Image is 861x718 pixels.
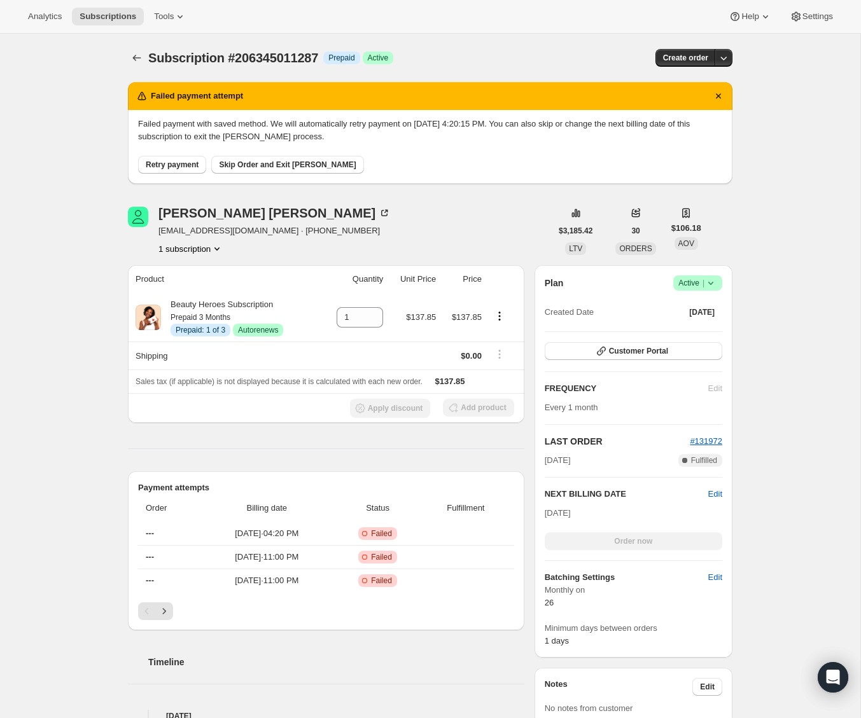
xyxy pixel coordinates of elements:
[158,242,223,255] button: Product actions
[545,584,722,597] span: Monthly on
[20,8,69,25] button: Analytics
[440,265,486,293] th: Price
[338,502,417,514] span: Status
[204,502,331,514] span: Billing date
[671,222,701,235] span: $106.18
[368,53,389,63] span: Active
[80,11,136,22] span: Subscriptions
[721,8,779,25] button: Help
[545,277,564,289] h2: Plan
[406,312,436,322] span: $137.85
[371,576,392,586] span: Failed
[158,207,391,219] div: [PERSON_NAME] [PERSON_NAME]
[138,602,514,620] nav: Pagination
[818,662,848,693] div: Open Intercom Messenger
[425,502,507,514] span: Fulfillment
[545,342,722,360] button: Customer Portal
[28,11,62,22] span: Analytics
[545,622,722,635] span: Minimum days between orders
[371,528,392,539] span: Failed
[238,325,278,335] span: Autorenews
[703,278,704,288] span: |
[148,656,524,668] h2: Timeline
[138,118,722,143] p: Failed payment with saved method. We will automatically retry payment on [DATE] 4:20:15 PM. You c...
[619,244,652,253] span: ORDERS
[545,488,708,501] h2: NEXT BILLING DATE
[545,403,598,412] span: Every 1 month
[545,382,708,395] h2: FREQUENCY
[663,53,708,63] span: Create order
[128,342,321,369] th: Shipping
[678,239,694,248] span: AOV
[204,527,331,540] span: [DATE] · 04:20 PM
[708,488,722,501] button: Edit
[545,306,594,319] span: Created Date
[138,494,200,522] th: Order
[782,8,841,25] button: Settings
[328,53,354,63] span: Prepaid
[708,571,722,584] span: Edit
[158,224,391,237] span: [EMAIL_ADDRESS][DOMAIN_NAME] · [PHONE_NUMBER]
[161,298,283,336] div: Beauty Heroes Subscription
[545,703,633,713] span: No notes from customer
[128,265,321,293] th: Product
[219,160,356,170] span: Skip Order and Exit [PERSON_NAME]
[700,682,715,692] span: Edit
[146,528,154,538] span: ---
[569,244,582,253] span: LTV
[204,574,331,587] span: [DATE] · 11:00 PM
[204,551,331,563] span: [DATE] · 11:00 PM
[545,636,569,646] span: 1 days
[624,222,647,240] button: 30
[551,222,600,240] button: $3,185.42
[176,325,225,335] span: Prepaid: 1 of 3
[631,226,640,236] span: 30
[387,265,440,293] th: Unit Price
[146,8,194,25] button: Tools
[72,8,144,25] button: Subscriptions
[435,376,465,386] span: $137.85
[154,11,174,22] span: Tools
[678,277,717,289] span: Active
[136,377,423,386] span: Sales tax (if applicable) is not displayed because it is calculated with each new order.
[138,156,206,174] button: Retry payment
[682,303,722,321] button: [DATE]
[710,87,727,105] button: Dismiss notification
[489,309,510,323] button: Product actions
[545,508,571,518] span: [DATE]
[171,313,230,322] small: Prepaid 3 Months
[689,307,715,317] span: [DATE]
[655,49,716,67] button: Create order
[138,481,514,494] h2: Payment attempts
[155,602,173,620] button: Next
[545,571,708,584] h6: Batching Settings
[545,598,554,607] span: 26
[690,436,722,446] a: #131972
[371,552,392,562] span: Failed
[690,435,722,448] button: #131972
[692,678,722,696] button: Edit
[545,454,571,467] span: [DATE]
[545,678,693,696] h3: Notes
[128,207,148,227] span: Laura Olivo
[609,346,668,356] span: Customer Portal
[559,226,592,236] span: $3,185.42
[691,455,717,466] span: Fulfilled
[136,305,161,330] img: product img
[741,11,759,22] span: Help
[461,351,482,361] span: $0.00
[148,51,318,65] span: Subscription #206345011287
[321,265,387,293] th: Quantity
[128,49,146,67] button: Subscriptions
[211,156,363,174] button: Skip Order and Exit [PERSON_NAME]
[146,552,154,562] span: ---
[545,435,690,448] h2: LAST ORDER
[146,160,199,170] span: Retry payment
[146,576,154,585] span: ---
[489,347,510,361] button: Shipping actions
[802,11,833,22] span: Settings
[151,90,243,102] h2: Failed payment attempt
[701,567,730,588] button: Edit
